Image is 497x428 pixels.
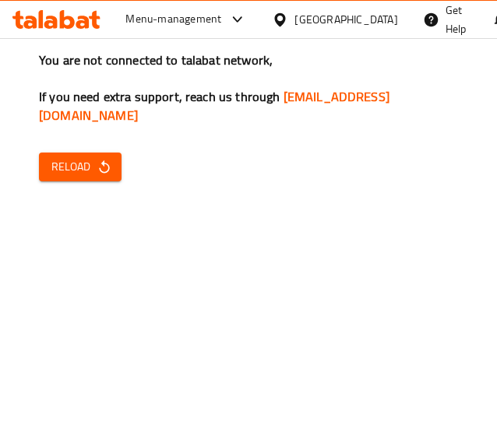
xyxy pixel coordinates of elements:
[39,85,389,126] a: [EMAIL_ADDRESS][DOMAIN_NAME]
[294,11,397,28] div: [GEOGRAPHIC_DATA]
[51,157,109,177] span: Reload
[125,10,221,29] div: Menu-management
[39,153,122,181] button: Reload
[39,51,458,125] h3: You are not connected to talabat network, If you need extra support, reach us through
